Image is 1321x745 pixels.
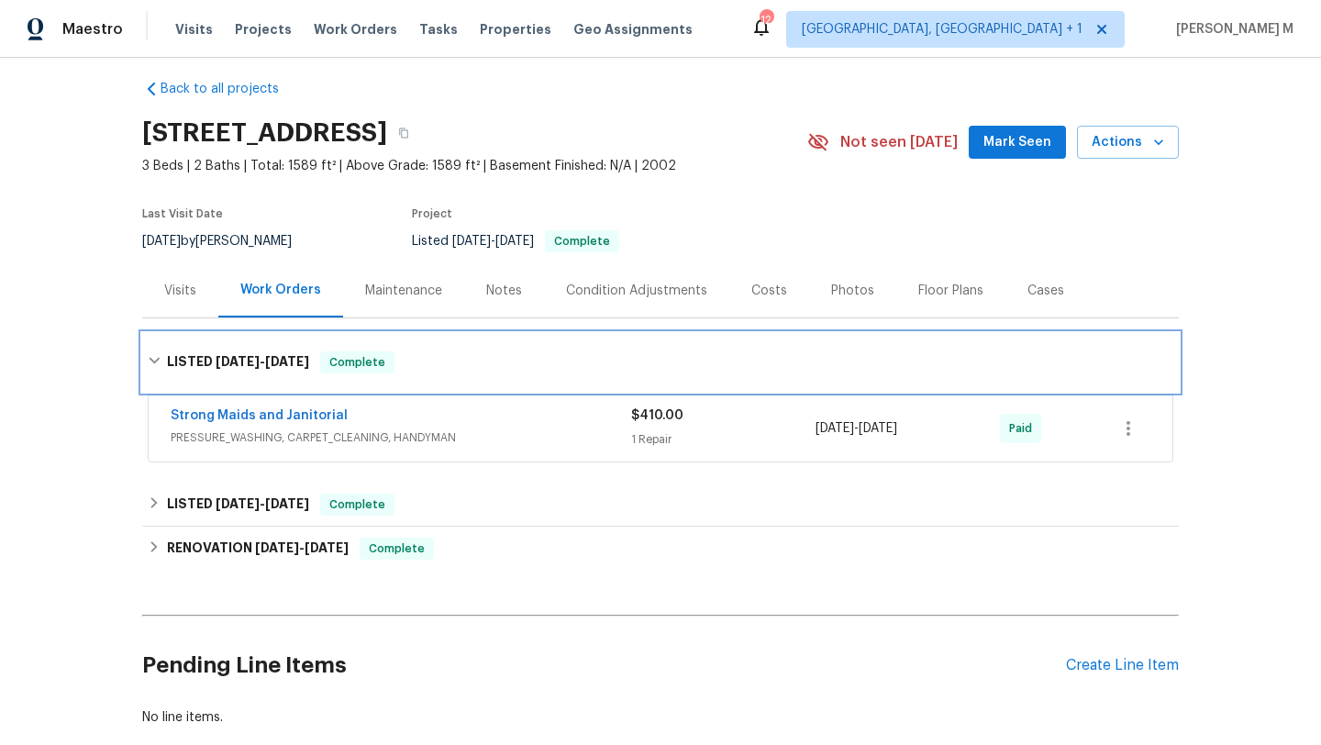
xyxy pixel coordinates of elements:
span: [DATE] [216,497,260,510]
span: Project [412,208,452,219]
div: Visits [164,282,196,300]
span: [DATE] [265,497,309,510]
div: Create Line Item [1066,657,1179,674]
span: [DATE] [142,235,181,248]
span: Not seen [DATE] [840,133,958,151]
div: Floor Plans [918,282,983,300]
span: Properties [480,20,551,39]
span: [DATE] [859,422,897,435]
div: 1 Repair [631,430,816,449]
span: - [216,497,309,510]
span: Complete [322,495,393,514]
div: LISTED [DATE]-[DATE]Complete [142,333,1179,392]
span: Work Orders [314,20,397,39]
span: Visits [175,20,213,39]
span: Last Visit Date [142,208,223,219]
span: [DATE] [452,235,491,248]
h6: LISTED [167,351,309,373]
span: Mark Seen [983,131,1051,154]
div: Notes [486,282,522,300]
span: Complete [322,353,393,372]
span: PRESSURE_WASHING, CARPET_CLEANING, HANDYMAN [171,428,631,447]
span: - [216,355,309,368]
span: 3 Beds | 2 Baths | Total: 1589 ft² | Above Grade: 1589 ft² | Basement Finished: N/A | 2002 [142,157,807,175]
div: RENOVATION [DATE]-[DATE]Complete [142,527,1179,571]
div: Photos [831,282,874,300]
span: [DATE] [216,355,260,368]
button: Actions [1077,126,1179,160]
h2: Pending Line Items [142,623,1066,708]
span: [GEOGRAPHIC_DATA], [GEOGRAPHIC_DATA] + 1 [802,20,1082,39]
div: No line items. [142,708,1179,727]
div: Costs [751,282,787,300]
div: by [PERSON_NAME] [142,230,314,252]
span: Maestro [62,20,123,39]
button: Mark Seen [969,126,1066,160]
span: Complete [547,236,617,247]
span: - [255,541,349,554]
span: - [816,419,897,438]
div: LISTED [DATE]-[DATE]Complete [142,483,1179,527]
div: Work Orders [240,281,321,299]
a: Strong Maids and Janitorial [171,409,348,422]
h6: RENOVATION [167,538,349,560]
span: [DATE] [495,235,534,248]
span: Projects [235,20,292,39]
span: Complete [361,539,432,558]
h6: LISTED [167,494,309,516]
span: Listed [412,235,619,248]
span: [DATE] [255,541,299,554]
a: Back to all projects [142,80,318,98]
span: [PERSON_NAME] M [1169,20,1293,39]
span: Geo Assignments [573,20,693,39]
div: 12 [760,11,772,29]
h2: [STREET_ADDRESS] [142,124,387,142]
span: $410.00 [631,409,683,422]
span: [DATE] [816,422,854,435]
div: Maintenance [365,282,442,300]
div: Condition Adjustments [566,282,707,300]
span: Actions [1092,131,1164,154]
span: [DATE] [265,355,309,368]
div: Cases [1027,282,1064,300]
span: Paid [1009,419,1039,438]
span: Tasks [419,23,458,36]
span: - [452,235,534,248]
span: [DATE] [305,541,349,554]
